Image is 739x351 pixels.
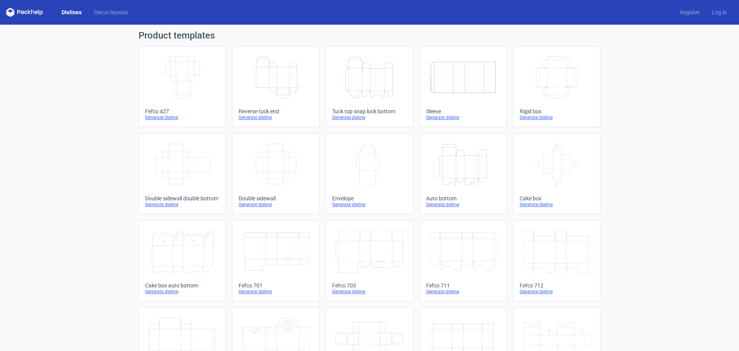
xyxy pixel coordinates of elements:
[139,46,226,127] a: Fefco 427Generate dieline
[326,46,413,127] a: Tuck top snap lock bottomGenerate dieline
[239,282,313,289] div: Fefco 701
[145,108,219,114] div: Fefco 427
[426,114,500,121] div: Generate dieline
[426,195,500,202] div: Auto bottom
[239,195,313,202] div: Double sidewall
[239,202,313,208] div: Generate dieline
[426,282,500,289] div: Fefco 711
[332,289,406,295] div: Generate dieline
[145,289,219,295] div: Generate dieline
[426,108,500,114] div: Sleeve
[513,220,600,301] a: Fefco 712Generate dieline
[332,195,406,202] div: Envelope
[426,289,500,295] div: Generate dieline
[513,46,600,127] a: Rigid boxGenerate dieline
[239,289,313,295] div: Generate dieline
[513,133,600,214] a: Cake boxGenerate dieline
[145,202,219,208] div: Generate dieline
[88,8,134,16] a: Diecut layouts
[420,220,507,301] a: Fefco 711Generate dieline
[145,195,219,202] div: Double sidewall double bottom
[332,282,406,289] div: Fefco 703
[145,114,219,121] div: Generate dieline
[326,220,413,301] a: Fefco 703Generate dieline
[239,114,313,121] div: Generate dieline
[426,202,500,208] div: Generate dieline
[520,289,594,295] div: Generate dieline
[332,114,406,121] div: Generate dieline
[420,133,507,214] a: Auto bottomGenerate dieline
[139,220,226,301] a: Cake box auto bottomGenerate dieline
[520,195,594,202] div: Cake box
[139,31,600,40] h1: Product templates
[674,8,706,16] a: Register
[706,8,733,16] a: Log in
[239,108,313,114] div: Reverse tuck end
[420,46,507,127] a: SleeveGenerate dieline
[145,282,219,289] div: Cake box auto bottom
[332,108,406,114] div: Tuck top snap lock bottom
[520,202,594,208] div: Generate dieline
[520,114,594,121] div: Generate dieline
[232,220,319,301] a: Fefco 701Generate dieline
[55,8,88,16] a: Dielines
[232,133,319,214] a: Double sidewallGenerate dieline
[520,282,594,289] div: Fefco 712
[232,46,319,127] a: Reverse tuck endGenerate dieline
[520,108,594,114] div: Rigid box
[326,133,413,214] a: EnvelopeGenerate dieline
[332,202,406,208] div: Generate dieline
[139,133,226,214] a: Double sidewall double bottomGenerate dieline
